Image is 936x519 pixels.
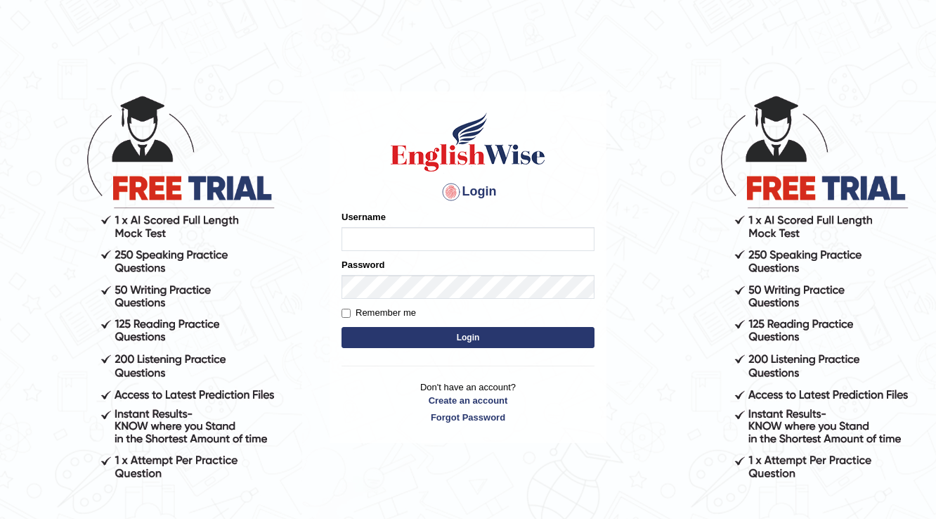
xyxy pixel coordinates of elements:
p: Don't have an account? [342,380,594,424]
label: Password [342,258,384,271]
label: Remember me [342,306,416,320]
a: Create an account [342,394,594,407]
img: Logo of English Wise sign in for intelligent practice with AI [388,110,548,174]
a: Forgot Password [342,411,594,424]
label: Username [342,210,386,224]
button: Login [342,327,594,348]
h4: Login [342,181,594,203]
input: Remember me [342,309,351,318]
